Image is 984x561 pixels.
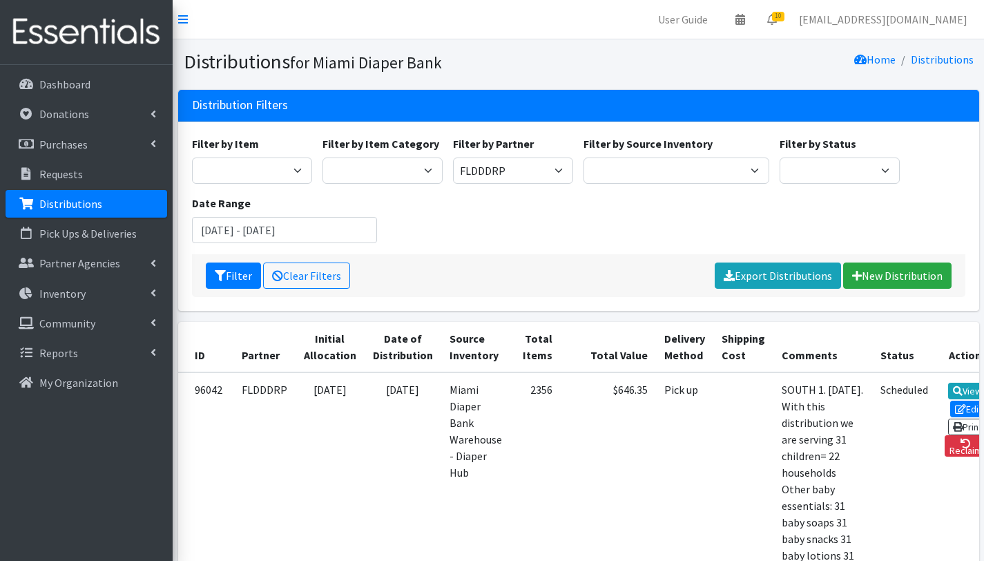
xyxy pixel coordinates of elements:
[6,70,167,98] a: Dashboard
[780,135,856,152] label: Filter by Status
[453,135,534,152] label: Filter by Partner
[756,6,788,33] a: 10
[6,160,167,188] a: Requests
[39,256,120,270] p: Partner Agencies
[296,322,365,372] th: Initial Allocation
[263,263,350,289] a: Clear Filters
[6,280,167,307] a: Inventory
[441,322,510,372] th: Source Inventory
[6,190,167,218] a: Distributions
[290,53,442,73] small: for Miami Diaper Bank
[192,135,259,152] label: Filter by Item
[6,220,167,247] a: Pick Ups & Deliveries
[772,12,784,21] span: 10
[773,322,872,372] th: Comments
[192,195,251,211] label: Date Range
[713,322,773,372] th: Shipping Cost
[788,6,978,33] a: [EMAIL_ADDRESS][DOMAIN_NAME]
[656,322,713,372] th: Delivery Method
[192,217,378,243] input: January 1, 2011 - December 31, 2011
[583,135,713,152] label: Filter by Source Inventory
[192,98,288,113] h3: Distribution Filters
[6,249,167,277] a: Partner Agencies
[510,322,561,372] th: Total Items
[6,9,167,55] img: HumanEssentials
[6,131,167,158] a: Purchases
[854,53,896,66] a: Home
[178,322,233,372] th: ID
[6,310,167,337] a: Community
[6,339,167,367] a: Reports
[715,263,841,289] a: Export Distributions
[39,346,78,360] p: Reports
[843,263,952,289] a: New Distribution
[39,287,86,301] p: Inventory
[872,322,936,372] th: Status
[6,100,167,128] a: Donations
[39,137,88,151] p: Purchases
[39,77,90,91] p: Dashboard
[322,135,439,152] label: Filter by Item Category
[911,53,974,66] a: Distributions
[206,263,261,289] button: Filter
[39,316,95,330] p: Community
[39,376,118,390] p: My Organization
[39,197,102,211] p: Distributions
[39,167,83,181] p: Requests
[184,50,574,74] h1: Distributions
[39,107,89,121] p: Donations
[365,322,441,372] th: Date of Distribution
[647,6,719,33] a: User Guide
[233,322,296,372] th: Partner
[6,369,167,397] a: My Organization
[39,227,137,240] p: Pick Ups & Deliveries
[561,322,656,372] th: Total Value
